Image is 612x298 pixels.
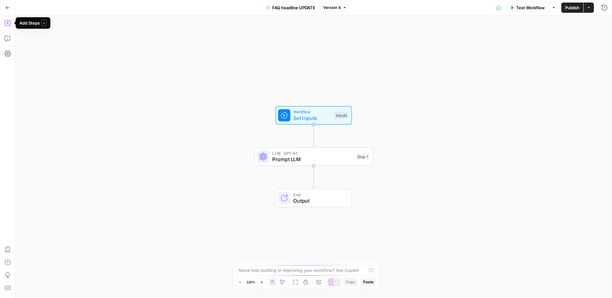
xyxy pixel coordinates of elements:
[41,20,47,26] span: A
[356,153,369,160] div: Step 1
[293,197,345,205] span: Output
[506,3,549,13] button: Test Workflow
[254,106,373,125] div: WorkflowSet InputsInputs
[343,278,358,286] button: Copy
[312,166,315,188] g: Edge from step_1 to end
[361,278,376,286] button: Paste
[346,279,355,285] span: Copy
[272,4,315,11] span: FAQ headline UPDATE
[320,4,349,12] button: Version 4
[19,20,47,26] div: Add Steps
[323,5,341,11] span: Version 4
[293,191,345,197] span: End
[254,147,373,166] div: LLM · GPT-4.1Prompt LLMStep 1
[334,112,348,119] div: Inputs
[516,4,545,11] span: Test Workflow
[293,109,331,115] span: Workflow
[312,124,315,147] g: Edge from start to step_1
[272,155,353,163] span: Prompt LLM
[272,150,353,156] span: LLM · GPT-4.1
[363,279,374,285] span: Paste
[565,4,579,11] span: Publish
[246,279,255,285] span: 120%
[263,3,319,13] button: FAQ headline UPDATE
[293,114,331,122] span: Set Inputs
[561,3,583,13] button: Publish
[254,189,373,207] div: EndOutput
